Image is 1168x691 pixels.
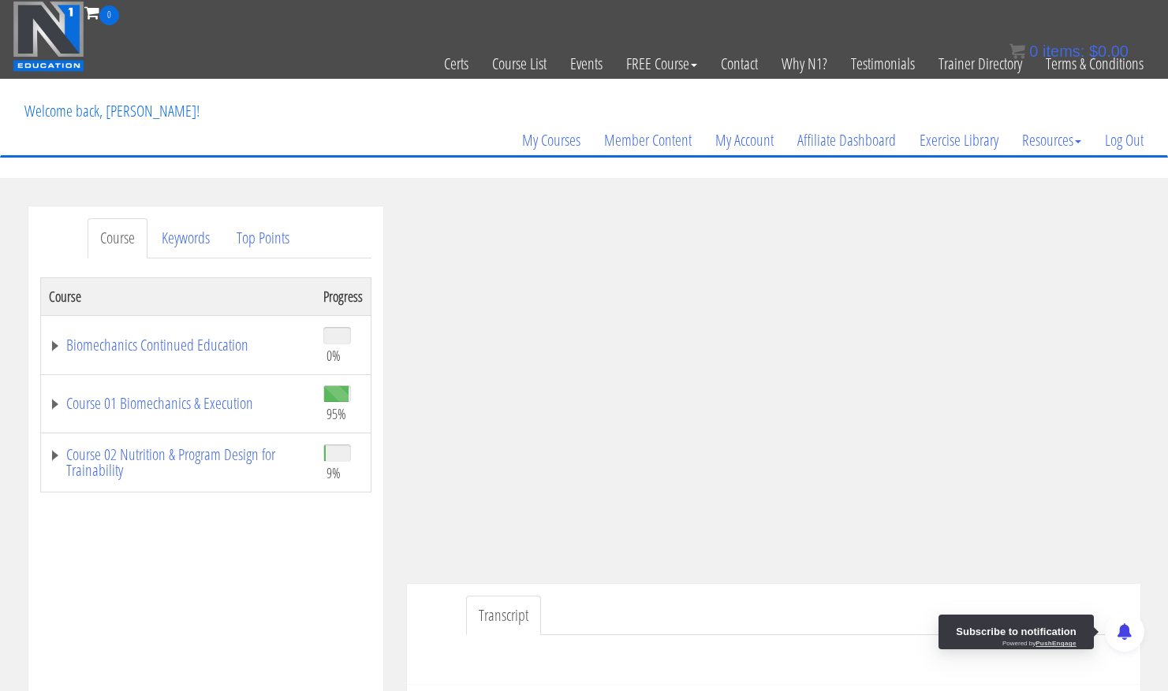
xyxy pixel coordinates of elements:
a: Course 02 Nutrition & Program Design for Trainability [49,447,308,478]
a: Certs [432,25,480,102]
a: Top Points [224,218,302,258]
span: 0 [1029,43,1038,60]
a: My Courses [510,102,592,178]
th: Course [40,277,315,315]
a: Course [88,218,147,258]
span: $ [1089,43,1098,60]
a: Course List [480,25,558,102]
a: Trainer Directory [927,25,1034,102]
span: items: [1043,43,1084,60]
img: icon11.png [1009,43,1025,59]
a: Why N1? [770,25,839,102]
a: Course 01 Biomechanics & Execution [49,396,308,411]
a: Log Out [1093,102,1155,178]
span: 0 [99,6,119,25]
span: 9% [327,464,341,481]
bdi: 0.00 [1089,43,1129,60]
a: 0 items: $0.00 [1009,43,1129,60]
a: Exercise Library [908,102,1010,178]
div: Powered by [1002,640,1077,647]
a: Affiliate Dashboard [786,102,908,178]
img: n1-education [13,1,84,72]
a: FREE Course [614,25,709,102]
a: Resources [1010,102,1093,178]
span: 0% [327,347,341,364]
a: Keywords [149,218,222,258]
a: Contact [709,25,770,102]
a: Biomechanics Continued Education [49,337,308,353]
p: Welcome back, [PERSON_NAME]! [13,80,211,143]
div: Subscribe to notification [956,624,1076,640]
a: Events [558,25,614,102]
a: Testimonials [839,25,927,102]
a: Member Content [592,102,703,178]
a: Transcript [466,596,541,636]
th: Progress [315,277,371,315]
a: 0 [84,2,119,23]
a: My Account [703,102,786,178]
a: Terms & Conditions [1034,25,1155,102]
strong: PushEngage [1036,640,1076,647]
span: 95% [327,405,346,422]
